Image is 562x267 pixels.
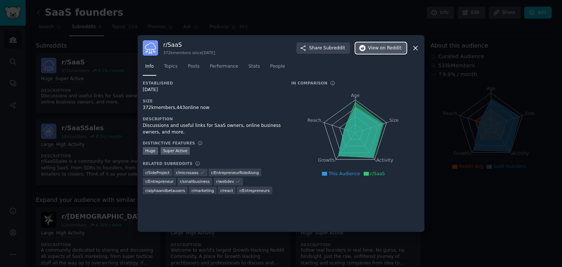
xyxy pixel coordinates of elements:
h3: r/ SaaS [163,41,215,49]
span: View [368,45,401,52]
a: Performance [207,61,241,76]
div: [DATE] [143,87,281,93]
span: r/ SideProject [145,170,170,175]
h3: Related Subreddits [143,161,192,166]
tspan: Size [389,118,398,123]
h3: Size [143,98,281,104]
a: Info [143,61,156,76]
a: Posts [185,61,202,76]
span: Info [145,63,154,70]
tspan: Growth [318,158,334,163]
span: r/ microsaas [176,170,198,175]
h3: Distinctive Features [143,140,195,146]
h3: In Comparison [291,80,327,86]
span: r/ react [220,188,233,193]
div: 372k members, 443 online now [143,105,281,111]
span: Topics [164,63,177,70]
span: r/ marketing [191,188,214,193]
div: Huge [143,147,158,155]
span: Performance [210,63,238,70]
span: r/ EntrepreneurRideAlong [211,170,259,175]
span: Share [309,45,345,52]
div: Super Active [161,147,190,155]
span: r/SaaS [370,171,385,176]
span: r/ Entrepreneur [145,179,173,184]
h3: Established [143,80,281,86]
button: Viewon Reddit [355,42,406,54]
span: Posts [188,63,199,70]
img: SaaS [143,40,158,56]
a: People [267,61,288,76]
span: Subreddit [323,45,345,52]
span: on Reddit [380,45,401,52]
h3: Description [143,116,281,121]
button: ShareSubreddit [296,42,350,54]
span: Stats [248,63,260,70]
span: r/ Entrepreneurs [239,188,270,193]
span: People [270,63,285,70]
tspan: Activity [376,158,393,163]
div: 372k members since [DATE] [163,50,215,55]
a: Topics [161,61,180,76]
a: Stats [246,61,262,76]
span: r/ alphaandbetausers [145,188,185,193]
tspan: Age [351,93,360,98]
div: Discussions and useful links for SaaS owners, online business owners, and more. [143,123,281,135]
span: r/ smallbusiness [180,179,210,184]
tspan: Reach [307,118,321,123]
span: r/ webdev [216,179,234,184]
span: This Audience [329,171,360,176]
